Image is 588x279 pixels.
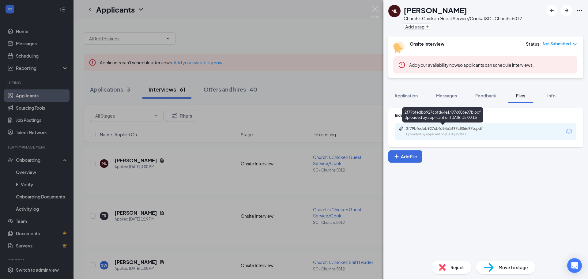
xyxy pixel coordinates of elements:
h1: [PERSON_NAME] [404,5,467,15]
span: Feedback [475,93,496,98]
div: 2f79bfedbb927cbfd64e1497c806e97b.pdf [406,126,492,131]
span: Not Submitted [543,41,571,47]
a: Paperclip2f79bfedbb927cbfd64e1497c806e97b.pdfUploaded by applicant on [DATE] 15:00:15 [399,126,498,137]
span: Messages [436,93,457,98]
div: Uploaded by applicant on [DATE] 15:00:15 [406,132,498,137]
span: so applicants can schedule interviews. [409,62,534,68]
svg: ArrowLeftNew [548,7,556,14]
svg: Ellipses [576,7,583,14]
div: Status : [526,41,541,47]
button: Add your availability now [409,62,458,68]
svg: ArrowRight [563,7,570,14]
span: Move to stage [499,264,528,271]
span: Application [394,93,418,98]
span: down [573,42,577,47]
div: Church's Chicken Guest Service/Cook at SC - Churchs 5012 [404,15,522,21]
span: Info [547,93,556,98]
svg: Plus [426,25,429,28]
b: Onsite Interview [410,41,444,47]
div: ML [391,8,398,14]
svg: Plus [394,153,400,160]
svg: Error [398,61,405,69]
button: ArrowLeftNew [546,5,557,16]
svg: Download [565,128,573,135]
button: PlusAdd a tag [404,23,431,30]
span: Reject [450,264,464,271]
div: Indeed Resume [395,113,576,118]
button: ArrowRight [561,5,572,16]
span: Files [516,93,525,98]
svg: Paperclip [399,126,404,131]
div: 2f79bfedbb927cbfd64e1497c806e97b.pdf Uploaded by applicant on [DATE] 15:00:15 [402,107,483,123]
button: Add FilePlus [388,150,422,163]
div: Open Intercom Messenger [567,258,582,273]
